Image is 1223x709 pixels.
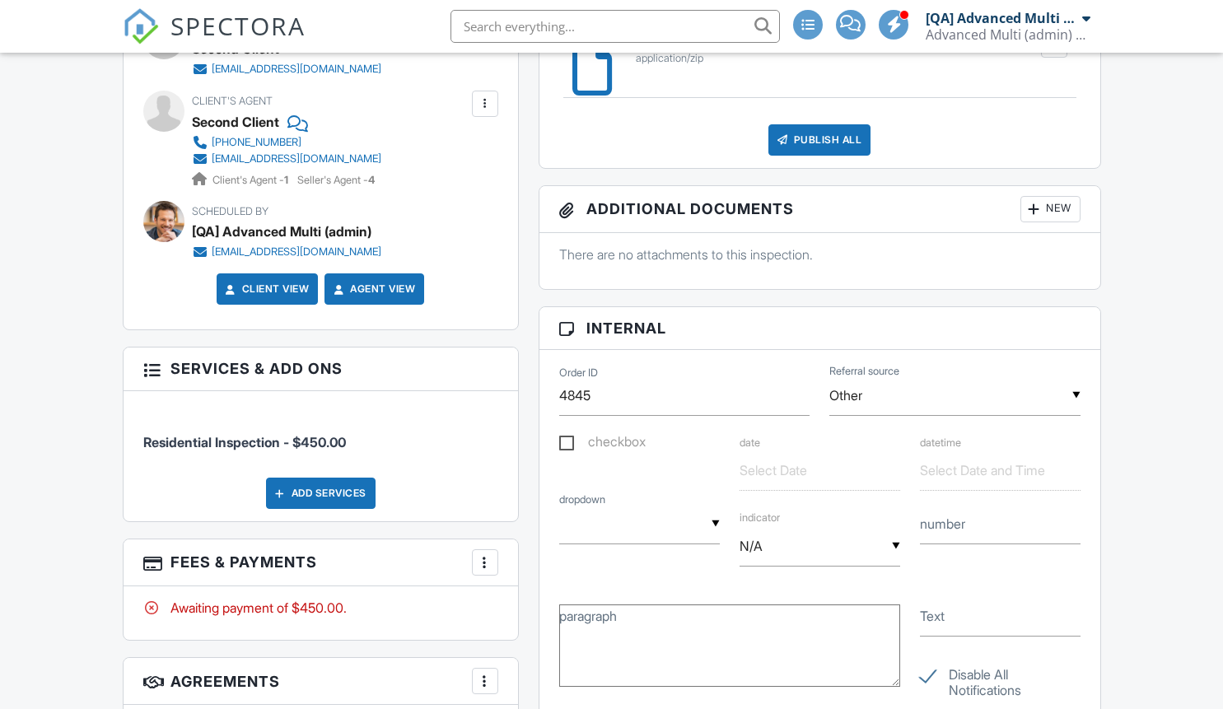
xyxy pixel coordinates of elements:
label: Referral source [829,364,899,379]
div: [QA] Advanced Multi (admin) [192,219,371,244]
input: Select Date [740,450,900,491]
span: Client's Agent [192,95,273,107]
a: Agent View [330,281,415,297]
h3: Additional Documents [539,186,1100,233]
a: [EMAIL_ADDRESS][DOMAIN_NAME] [192,151,381,167]
div: Advanced Multi (admin) Company [926,26,1090,43]
span: Residential Inspection - $450.00 [143,434,346,450]
label: paragraph [559,607,617,625]
div: application/zip [636,52,796,65]
span: Seller's Agent - [297,174,375,186]
li: Service: Residential Inspection [143,403,498,464]
a: Second Client [192,110,279,134]
h3: Agreements [124,658,518,705]
label: datetime [920,436,961,449]
img: The Best Home Inspection Software - Spectora [123,8,159,44]
label: dropdown [559,492,605,507]
label: Order ID [559,366,598,380]
div: [EMAIL_ADDRESS][DOMAIN_NAME] [212,245,381,259]
input: number [920,504,1081,544]
a: SPECTORA [123,22,306,57]
input: Select Date and Time [920,450,1081,491]
span: Client's Agent - [212,174,291,186]
p: There are no attachments to this inspection. [559,245,1081,264]
label: date [740,436,760,449]
label: Disable All Notifications [920,667,1081,688]
span: Scheduled By [192,205,268,217]
div: [PHONE_NUMBER] [212,136,301,149]
h3: Internal [539,307,1100,350]
div: Add Services [266,478,376,509]
div: [QA] Advanced Multi (admin) [926,10,1078,26]
a: [EMAIL_ADDRESS][DOMAIN_NAME] [192,61,381,77]
div: Publish All [768,124,871,156]
a: Client View [222,281,310,297]
label: checkbox [559,434,646,455]
strong: 1 [284,174,288,186]
h3: Services & Add ons [124,348,518,390]
input: Text [920,596,1081,637]
label: Text [920,607,945,625]
span: SPECTORA [170,8,306,43]
strong: 4 [368,174,375,186]
div: [EMAIL_ADDRESS][DOMAIN_NAME] [212,63,381,76]
input: Search everything... [450,10,780,43]
div: New [1020,196,1081,222]
label: number [920,515,965,533]
a: [PHONE_NUMBER] [192,134,381,151]
label: indicator [740,491,900,524]
a: [EMAIL_ADDRESS][DOMAIN_NAME] [192,244,381,260]
div: Awaiting payment of $450.00. [143,599,498,617]
textarea: paragraph [559,604,900,687]
div: [EMAIL_ADDRESS][DOMAIN_NAME] [212,152,381,166]
h3: Fees & Payments [124,539,518,586]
